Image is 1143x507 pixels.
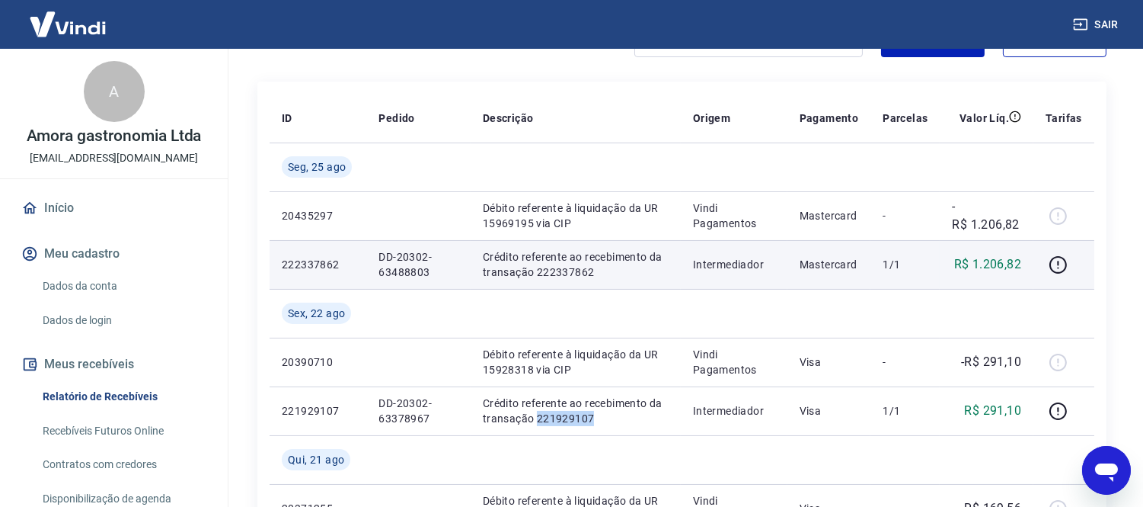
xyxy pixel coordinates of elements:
[883,403,927,419] p: 1/1
[883,208,927,223] p: -
[961,353,1021,371] p: -R$ 291,10
[378,111,414,126] p: Pedido
[37,416,209,447] a: Recebíveis Futuros Online
[954,255,1021,274] p: R$ 1.206,82
[282,403,354,419] p: 221929107
[282,111,292,126] p: ID
[800,403,859,419] p: Visa
[693,347,775,377] p: Vindi Pagamentos
[1082,446,1131,495] iframe: Botão para abrir a janela de mensagens
[30,150,198,166] p: [EMAIL_ADDRESS][DOMAIN_NAME]
[37,381,209,412] a: Relatório de Recebíveis
[693,111,730,126] p: Origem
[18,1,117,47] img: Vindi
[282,355,354,370] p: 20390710
[18,348,209,381] button: Meus recebíveis
[883,111,927,126] p: Parcelas
[84,61,145,122] div: A
[483,201,669,231] p: Débito referente à liquidação da UR 15969195 via CIP
[282,257,354,272] p: 222337862
[483,249,669,280] p: Crédito referente ao recebimento da transação 222337862
[800,257,859,272] p: Mastercard
[18,191,209,225] a: Início
[959,111,1009,126] p: Valor Líq.
[483,111,534,126] p: Descrição
[1046,111,1082,126] p: Tarifas
[965,402,1022,420] p: R$ 291,10
[288,306,345,321] span: Sex, 22 ago
[37,271,209,302] a: Dados da conta
[37,305,209,336] a: Dados de login
[483,396,669,426] p: Crédito referente ao recebimento da transação 221929107
[37,449,209,480] a: Contratos com credores
[883,257,927,272] p: 1/1
[378,249,458,280] p: DD-20302-63488803
[800,111,859,126] p: Pagamento
[693,257,775,272] p: Intermediador
[800,355,859,370] p: Visa
[288,159,346,175] span: Seg, 25 ago
[800,208,859,223] p: Mastercard
[693,201,775,231] p: Vindi Pagamentos
[693,403,775,419] p: Intermediador
[378,396,458,426] p: DD-20302-63378967
[27,128,202,144] p: Amora gastronomia Ltda
[952,197,1021,234] p: -R$ 1.206,82
[883,355,927,370] p: -
[18,237,209,271] button: Meu cadastro
[282,208,354,223] p: 20435297
[1070,11,1125,39] button: Sair
[483,347,669,377] p: Débito referente à liquidação da UR 15928318 via CIP
[288,452,344,467] span: Qui, 21 ago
